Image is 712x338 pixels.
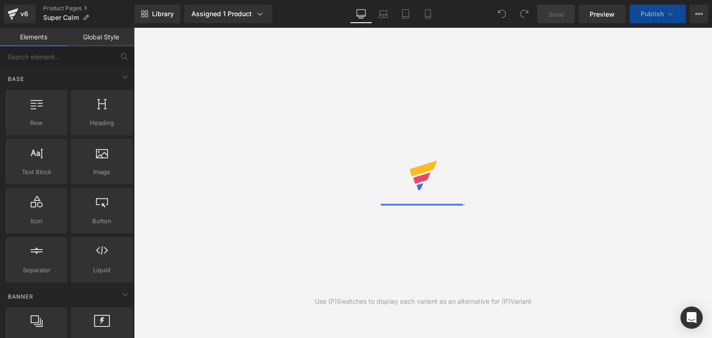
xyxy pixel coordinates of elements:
div: Assigned 1 Product [191,9,265,19]
a: Desktop [350,5,372,23]
button: Publish [629,5,686,23]
span: Save [548,9,564,19]
a: Tablet [394,5,417,23]
a: Product Pages [43,5,134,12]
span: Separator [8,265,64,275]
a: Laptop [372,5,394,23]
button: Redo [515,5,534,23]
span: Text Block [8,167,64,177]
a: Mobile [417,5,439,23]
span: Liquid [74,265,130,275]
button: More [690,5,708,23]
div: Open Intercom Messenger [680,307,703,329]
a: Preview [578,5,626,23]
span: Row [8,118,64,128]
span: Publish [641,10,664,18]
a: New Library [134,5,180,23]
span: Base [7,75,25,83]
span: Super Calm [43,14,79,21]
a: v6 [4,5,36,23]
span: Icon [8,216,64,226]
a: Global Style [67,28,134,46]
div: v6 [19,8,30,20]
span: Button [74,216,130,226]
div: Use (P)Swatches to display each variant as an alternative for (P)Variant [315,296,532,307]
span: Image [74,167,130,177]
button: Undo [493,5,511,23]
span: Banner [7,292,34,301]
span: Preview [590,9,615,19]
span: Library [152,10,174,18]
span: Heading [74,118,130,128]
